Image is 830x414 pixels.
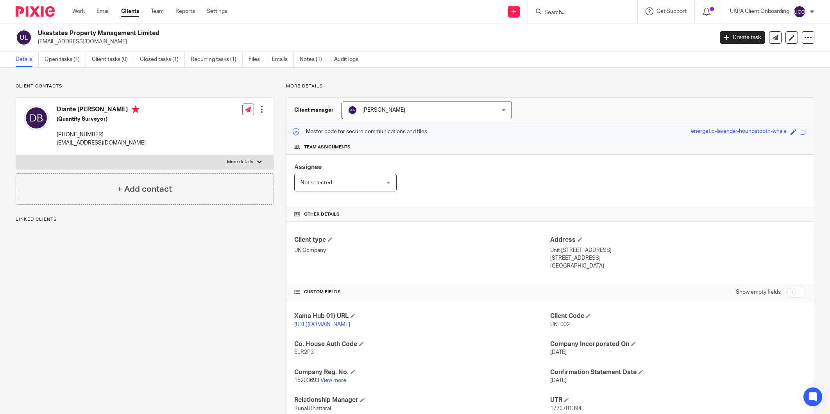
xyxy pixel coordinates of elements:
[140,52,185,67] a: Closed tasks (1)
[294,106,334,114] h3: Client manager
[656,9,687,14] span: Get Support
[550,378,567,383] span: [DATE]
[24,105,49,130] img: svg%3E
[121,7,139,15] a: Clients
[292,128,427,136] p: Master code for secure communications and files
[227,159,253,165] p: More details
[191,52,243,67] a: Recurring tasks (1)
[334,52,364,67] a: Audit logs
[550,350,567,355] span: [DATE]
[304,211,340,218] span: Other details
[736,288,781,296] label: Show empty fields
[720,31,765,44] a: Create task
[294,164,322,170] span: Assignee
[72,7,85,15] a: Work
[320,378,346,383] a: View more
[304,144,351,150] span: Team assignments
[294,246,550,254] p: UK Company
[294,368,550,377] h4: Company Reg. No.
[294,236,550,244] h4: Client type
[294,350,314,355] span: EJR2P3
[550,406,581,411] span: 1773701394
[207,7,227,15] a: Settings
[16,52,39,67] a: Details
[550,254,806,262] p: [STREET_ADDRESS]
[57,131,146,139] p: [PHONE_NUMBER]
[92,52,134,67] a: Client tasks (0)
[294,322,350,327] a: [URL][DOMAIN_NAME]
[132,105,140,113] i: Primary
[294,312,550,320] h4: Xama Hub 01) URL
[294,406,331,411] span: Runal Bhattarai
[294,396,550,404] h4: Relationship Manager
[793,5,806,18] img: svg%3E
[38,29,574,37] h2: Ukestates Property Management Limited
[544,9,614,16] input: Search
[117,183,172,195] h4: + Add contact
[16,29,32,46] img: svg%3E
[550,396,806,404] h4: UTR
[362,107,405,113] span: [PERSON_NAME]
[16,216,274,223] p: Linked clients
[57,115,146,123] h5: (Quantity Surveyor)
[272,52,294,67] a: Emails
[97,7,109,15] a: Email
[16,83,274,89] p: Client contacts
[294,340,550,348] h4: Co. House Auth Code
[301,180,332,186] span: Not selected
[175,7,195,15] a: Reports
[550,236,806,244] h4: Address
[57,139,146,147] p: [EMAIL_ADDRESS][DOMAIN_NAME]
[16,6,55,17] img: Pixie
[45,52,86,67] a: Open tasks (1)
[249,52,266,67] a: Files
[550,322,570,327] span: UKE002
[38,38,708,46] p: [EMAIL_ADDRESS][DOMAIN_NAME]
[348,105,357,115] img: svg%3E
[550,312,806,320] h4: Client Code
[550,246,806,254] p: Unit [STREET_ADDRESS]
[550,340,806,348] h4: Company Incorporated On
[286,83,814,89] p: More details
[730,7,789,15] p: UKPA Client Onboarding
[550,262,806,270] p: [GEOGRAPHIC_DATA]
[151,7,164,15] a: Team
[691,127,787,136] div: energetic-lavendar-houndstooth-whale
[294,289,550,295] h4: CUSTOM FIELDS
[294,378,319,383] span: 15203693
[57,105,146,115] h4: Diante [PERSON_NAME]
[300,52,328,67] a: Notes (1)
[550,368,806,377] h4: Confirmation Statement Date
